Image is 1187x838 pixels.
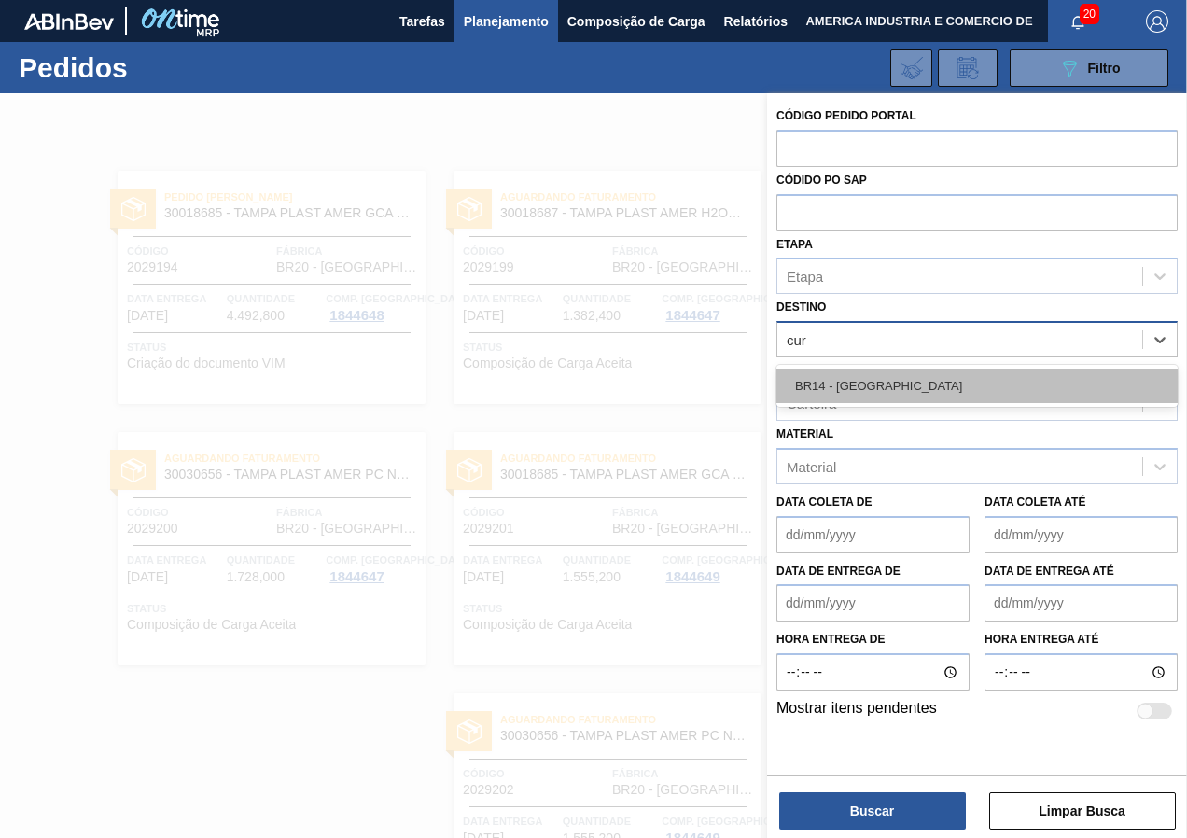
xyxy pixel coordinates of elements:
[567,10,705,33] span: Composição de Carga
[985,565,1114,578] label: Data de Entrega até
[399,10,445,33] span: Tarefas
[985,516,1178,553] input: dd/mm/yyyy
[776,565,901,578] label: Data de Entrega de
[1080,4,1099,24] span: 20
[776,109,916,122] label: Código Pedido Portal
[776,369,1178,403] div: BR14 - [GEOGRAPHIC_DATA]
[1088,61,1121,76] span: Filtro
[985,496,1085,509] label: Data coleta até
[985,584,1178,622] input: dd/mm/yyyy
[24,13,114,30] img: TNhmsLtSVTkK8tSr43FrP2fwEKptu5GPRR3wAAAABJRU5ErkJggg==
[464,10,549,33] span: Planejamento
[1146,10,1168,33] img: Logout
[776,364,834,377] label: Carteira
[724,10,788,33] span: Relatórios
[1048,8,1108,35] button: Notificações
[1010,49,1168,87] button: Filtro
[776,584,970,622] input: dd/mm/yyyy
[776,626,970,653] label: Hora entrega de
[938,49,998,87] div: Solicitação de Revisão de Pedidos
[776,516,970,553] input: dd/mm/yyyy
[776,238,813,251] label: Etapa
[19,57,276,78] h1: Pedidos
[776,174,867,187] label: Códido PO SAP
[890,49,932,87] div: Importar Negociações dos Pedidos
[776,496,872,509] label: Data coleta de
[776,300,826,314] label: Destino
[787,458,836,474] div: Material
[985,626,1178,653] label: Hora entrega até
[787,269,823,285] div: Etapa
[776,427,833,440] label: Material
[776,700,937,722] label: Mostrar itens pendentes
